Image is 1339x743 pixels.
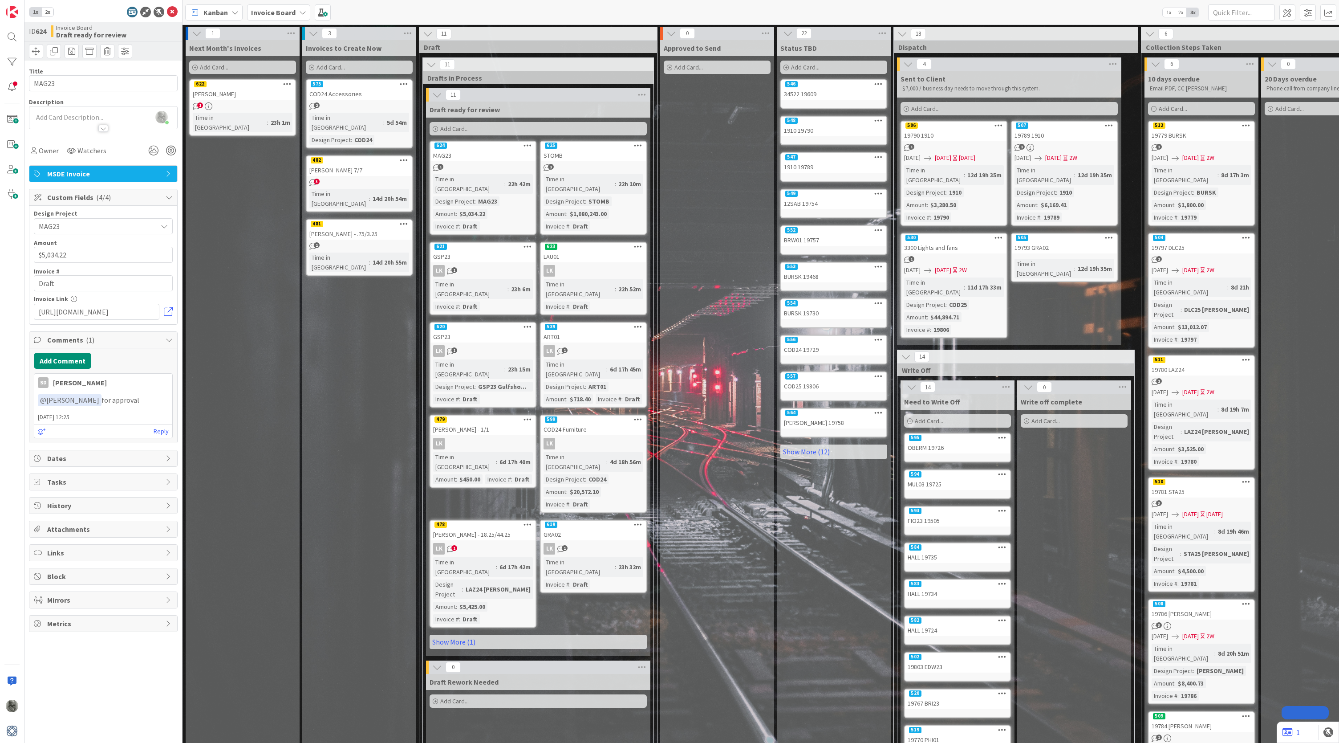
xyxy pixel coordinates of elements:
span: : [383,118,385,127]
div: 530 [905,235,918,241]
span: Add Card... [791,63,820,71]
div: 507 [1016,122,1028,129]
div: 51219779 BURSK [1149,122,1254,141]
span: : [1193,188,1194,197]
span: ( 4/4 ) [96,193,111,202]
div: 5481910 19790 [781,117,886,136]
div: 52019767 BRI23 [905,690,1010,709]
div: Design Project [544,196,585,206]
span: 1 [1019,144,1025,150]
img: avatar [6,725,18,737]
span: 1 [205,28,220,39]
div: 19789 1910 [1012,130,1117,141]
span: Approved to Send [664,44,721,53]
div: 625STOMB [541,142,646,161]
div: Design Project [433,196,475,206]
div: 19790 [931,212,951,222]
span: 11 [446,90,461,100]
div: STOMB [541,150,646,161]
div: 583 [905,580,1010,588]
span: : [1056,188,1057,197]
div: 506 [901,122,1006,130]
div: 564[PERSON_NAME] 19758 [781,409,886,429]
div: 505 [1012,234,1117,242]
a: Reply [154,426,169,437]
div: Invoice # [1152,212,1177,222]
span: : [351,135,352,145]
span: Add Card... [200,63,228,71]
div: 622 [190,80,295,88]
div: 625 [541,142,646,150]
div: Amount [544,209,566,219]
div: 502 [905,653,1010,661]
span: 1 [909,256,914,262]
span: Add Card... [440,125,469,133]
span: Status TBD [780,44,817,53]
span: 2 [1156,256,1162,262]
div: 552BRW01 19757 [781,226,886,246]
div: 481 [307,220,412,228]
div: LK [430,265,536,277]
img: Visit kanbanzone.com [6,6,18,18]
span: : [945,188,947,197]
span: : [369,257,370,267]
div: LAU01 [541,251,646,262]
span: Add Card... [911,105,940,113]
span: Custom Fields [47,192,161,203]
div: Design Project [1014,188,1056,197]
span: [DATE] [1182,153,1199,163]
div: 509 [1149,712,1254,720]
div: 619GRA02 [541,521,646,540]
div: 23h 1m [268,118,292,127]
span: [DATE] [904,153,921,163]
span: 1x [1163,8,1175,17]
div: Time in [GEOGRAPHIC_DATA] [1014,165,1074,185]
div: 51119780 LAZ24 [1149,356,1254,376]
span: MSDE Invoice [47,168,161,179]
div: 622 [194,81,207,87]
span: 0 [680,28,695,39]
div: [DATE] [959,153,975,163]
span: : [1074,170,1075,180]
div: 623LAU01 [541,243,646,262]
div: 510 [1149,478,1254,486]
div: Invoice # [1014,212,1040,222]
span: [PERSON_NAME] [40,396,99,404]
span: Add Card... [440,697,469,705]
div: 520 [905,690,1010,698]
div: 548 [785,118,798,124]
span: [DATE] [1045,153,1062,163]
div: $6,169.41 [1039,200,1069,210]
span: Draft [424,43,646,52]
span: 3x [1187,8,1199,17]
div: 564 [781,409,886,417]
label: Invoice # [34,267,60,275]
div: 624 [430,142,536,150]
div: 621 [430,243,536,251]
span: 11 [440,59,455,70]
div: 557 [781,372,886,380]
div: 582 [905,616,1010,625]
label: Amount [34,239,57,247]
div: 582HALL 19724 [905,616,1010,636]
div: 553BURSK 19468 [781,263,886,282]
div: BURSK [1194,188,1218,197]
div: LK [430,543,536,555]
span: : [585,196,586,206]
div: LK [541,345,646,357]
span: : [456,209,457,219]
span: 4 [917,59,932,69]
div: 482 [307,156,412,164]
span: Add Card... [316,63,345,71]
b: Draft ready for review [56,31,126,38]
div: Time in [GEOGRAPHIC_DATA] [1152,165,1217,185]
div: 554 [781,299,886,307]
span: Invoice Board [56,24,126,31]
div: Time in [GEOGRAPHIC_DATA] [309,253,369,272]
span: : [1174,200,1176,210]
a: Show More (1) [430,635,647,649]
div: 19790 1910 [901,130,1006,141]
div: MAG23 [430,150,536,161]
div: [PERSON_NAME] 7/7 [307,164,412,176]
div: Invoice # [904,212,930,222]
